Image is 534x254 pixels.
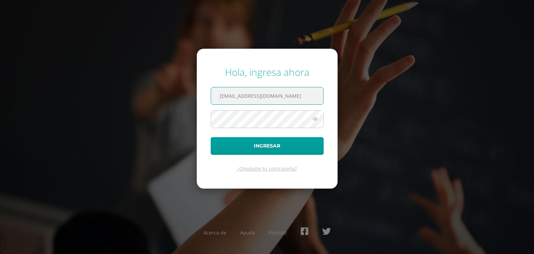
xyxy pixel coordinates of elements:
[240,229,255,236] a: Ayuda
[211,137,324,155] button: Ingresar
[211,65,324,79] div: Hola, ingresa ahora
[269,229,287,236] a: Presskit
[203,229,226,236] a: Acerca de
[237,165,297,172] a: ¿Olvidaste tu contraseña?
[211,87,323,104] input: Correo electrónico o usuario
